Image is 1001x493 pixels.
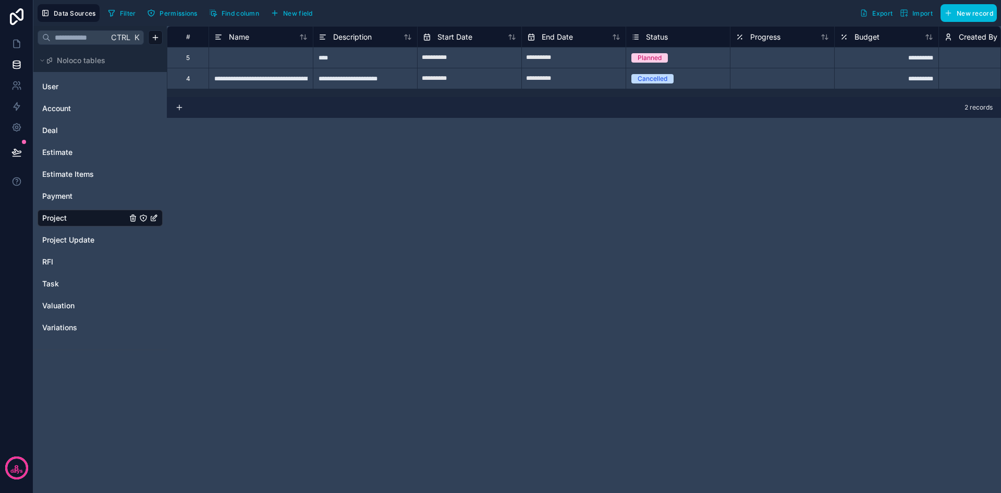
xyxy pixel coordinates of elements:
[42,257,127,267] a: RFI
[38,166,163,183] div: Estimate Items
[14,463,19,473] p: 8
[42,81,58,92] span: User
[638,74,667,83] div: Cancelled
[957,9,993,17] span: New record
[54,9,96,17] span: Data Sources
[42,279,59,289] span: Task
[205,5,263,21] button: Find column
[42,125,127,136] a: Deal
[143,5,205,21] a: Permissions
[57,55,105,66] span: Noloco tables
[42,300,75,311] span: Valuation
[38,4,100,22] button: Data Sources
[42,213,67,223] span: Project
[42,279,127,289] a: Task
[333,32,372,42] span: Description
[38,78,163,95] div: User
[42,125,58,136] span: Deal
[42,235,127,245] a: Project Update
[42,322,77,333] span: Variations
[38,254,163,270] div: RFI
[38,275,163,292] div: Task
[638,53,662,63] div: Planned
[143,5,201,21] button: Permissions
[42,103,127,114] a: Account
[38,100,163,117] div: Account
[965,103,993,112] span: 2 records
[42,257,53,267] span: RFI
[42,81,127,92] a: User
[38,210,163,226] div: Project
[42,103,71,114] span: Account
[42,322,127,333] a: Variations
[42,191,127,201] a: Payment
[42,213,127,223] a: Project
[896,4,936,22] button: Import
[120,9,136,17] span: Filter
[38,53,156,68] button: Noloco tables
[42,147,72,158] span: Estimate
[222,9,259,17] span: Find column
[42,169,94,179] span: Estimate Items
[38,188,163,205] div: Payment
[38,297,163,314] div: Valuation
[646,32,668,42] span: Status
[104,5,140,21] button: Filter
[38,319,163,336] div: Variations
[42,235,94,245] span: Project Update
[936,4,997,22] a: New record
[42,169,127,179] a: Estimate Items
[941,4,997,22] button: New record
[186,75,190,83] div: 4
[175,33,201,41] div: #
[42,147,127,158] a: Estimate
[283,9,313,17] span: New field
[38,122,163,139] div: Deal
[160,9,197,17] span: Permissions
[229,32,249,42] span: Name
[186,54,190,62] div: 5
[42,191,72,201] span: Payment
[856,4,896,22] button: Export
[872,9,893,17] span: Export
[437,32,472,42] span: Start Date
[267,5,316,21] button: New field
[42,300,127,311] a: Valuation
[10,467,23,475] p: days
[133,34,140,41] span: K
[110,31,131,44] span: Ctrl
[38,144,163,161] div: Estimate
[750,32,780,42] span: Progress
[38,232,163,248] div: Project Update
[854,32,880,42] span: Budget
[959,32,997,42] span: Created By
[542,32,573,42] span: End Date
[912,9,933,17] span: Import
